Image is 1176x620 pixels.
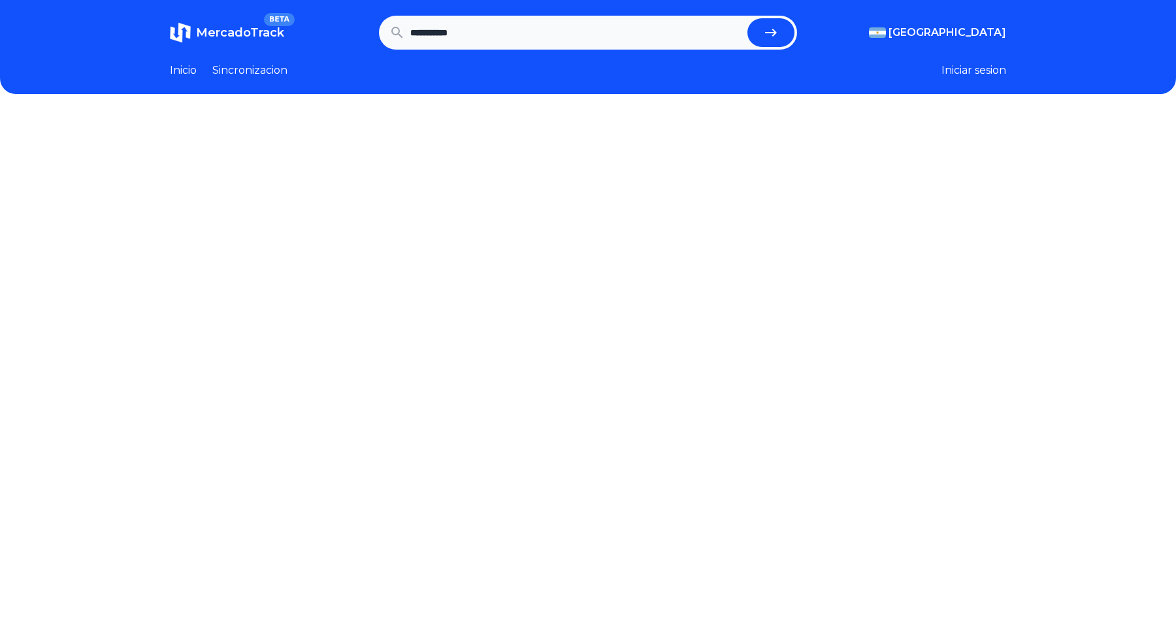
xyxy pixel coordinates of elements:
[869,27,886,38] img: Argentina
[196,25,284,40] span: MercadoTrack
[264,13,295,26] span: BETA
[170,22,284,43] a: MercadoTrackBETA
[212,63,287,78] a: Sincronizacion
[941,63,1006,78] button: Iniciar sesion
[869,25,1006,40] button: [GEOGRAPHIC_DATA]
[889,25,1006,40] span: [GEOGRAPHIC_DATA]
[170,63,197,78] a: Inicio
[170,22,191,43] img: MercadoTrack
